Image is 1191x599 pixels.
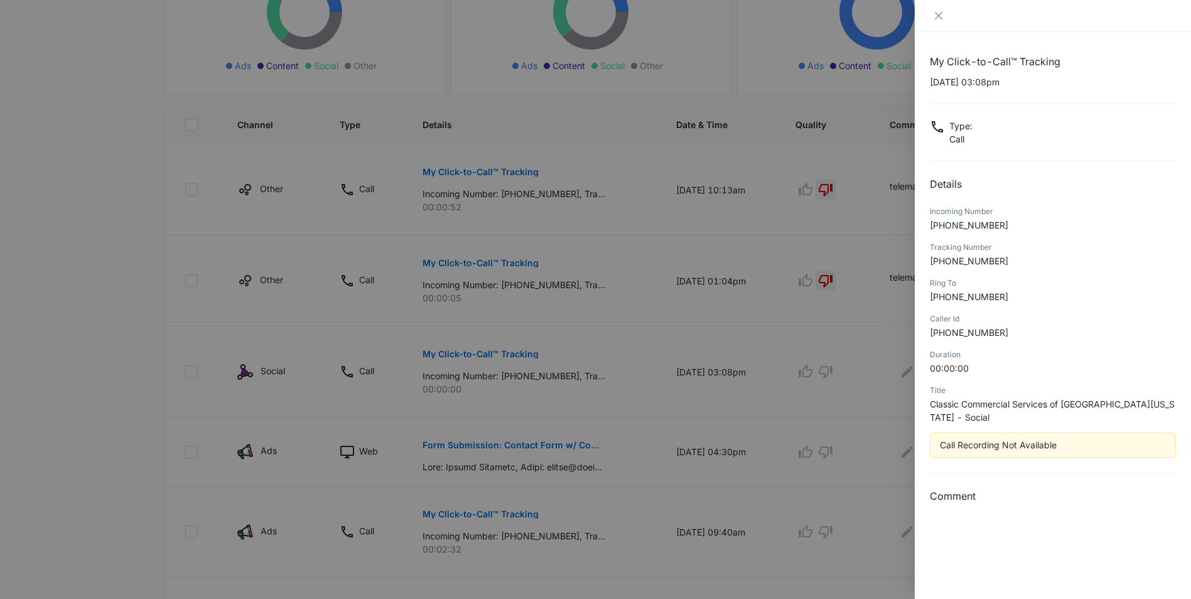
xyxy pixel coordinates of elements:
[940,438,1166,452] div: Call Recording Not Available
[930,10,947,21] button: Close
[930,256,1008,266] span: [PHONE_NUMBER]
[949,132,973,146] p: Call
[930,242,1176,253] div: Tracking Number
[930,220,1008,230] span: [PHONE_NUMBER]
[930,291,1008,302] span: [PHONE_NUMBER]
[930,349,1176,360] div: Duration
[930,75,1176,89] p: [DATE] 03:08pm
[930,327,1008,338] span: [PHONE_NUMBER]
[930,313,1176,325] div: Caller Id
[930,176,1176,192] h2: Details
[930,363,969,374] span: 00:00:00
[930,278,1176,289] div: Ring To
[930,385,1176,396] div: Title
[934,11,944,21] span: close
[930,54,1176,69] h1: My Click-to-Call™ Tracking
[949,119,973,132] p: Type :
[930,488,1176,504] h3: Comment
[930,399,1175,423] span: Classic Commercial Services of [GEOGRAPHIC_DATA][US_STATE] - Social
[930,206,1176,217] div: Incoming Number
